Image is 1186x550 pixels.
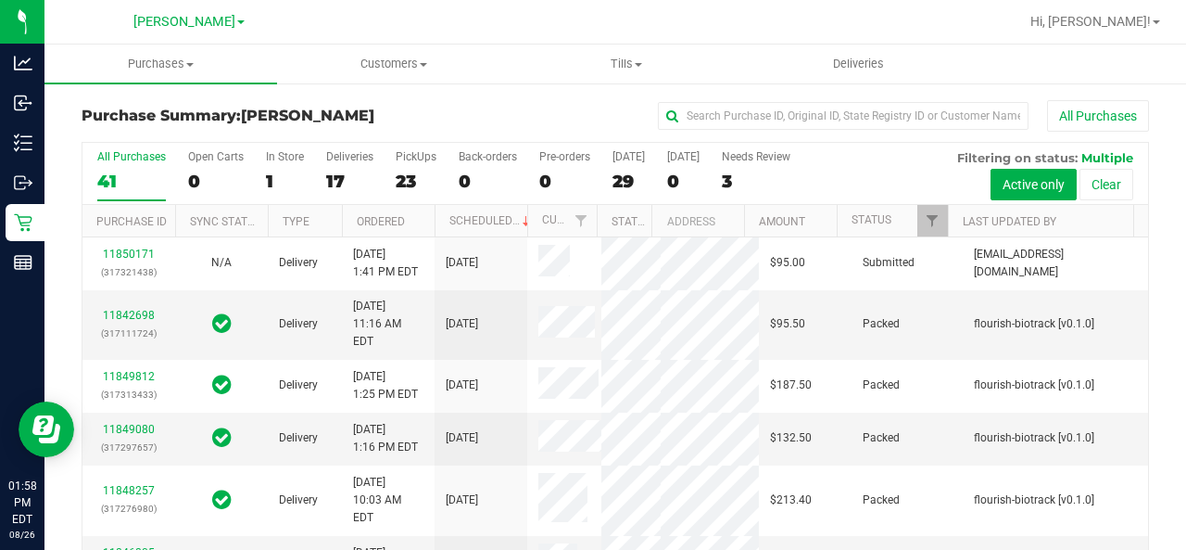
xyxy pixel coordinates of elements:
button: Clear [1079,169,1133,200]
span: Filtering on status: [957,150,1078,165]
button: N/A [211,254,232,272]
div: 41 [97,171,166,192]
span: Delivery [279,315,318,333]
p: (317321438) [94,263,164,281]
span: [DATE] [446,377,478,394]
h3: Purchase Summary: [82,108,437,124]
a: Customer [542,213,599,226]
span: [DATE] [446,429,478,447]
span: [DATE] [446,315,478,333]
span: In Sync [212,487,232,513]
a: Filter [917,205,948,237]
a: State Registry ID [612,215,709,228]
inline-svg: Analytics [14,54,32,72]
p: 01:58 PM EDT [8,478,36,528]
span: [DATE] 1:41 PM EDT [353,246,418,281]
a: 11850171 [103,248,155,261]
span: [DATE] 10:03 AM EDT [353,474,423,528]
span: $95.50 [770,315,805,333]
span: flourish-biotrack [v0.1.0] [974,492,1094,509]
div: [DATE] [667,150,700,163]
span: Not Applicable [211,256,232,269]
a: Filter [566,205,597,237]
a: Status [852,213,891,226]
div: 1 [266,171,304,192]
span: Packed [863,492,900,509]
span: [DATE] [446,254,478,272]
inline-svg: Inventory [14,134,32,152]
a: Deliveries [742,45,975,83]
span: Delivery [279,377,318,394]
span: Hi, [PERSON_NAME]! [1030,14,1151,29]
span: Tills [511,56,741,72]
span: [PERSON_NAME] [133,14,235,30]
a: Customers [277,45,510,83]
p: (317276980) [94,500,164,518]
span: Submitted [863,254,915,272]
inline-svg: Retail [14,213,32,232]
span: [DATE] 1:16 PM EDT [353,421,418,456]
div: [DATE] [612,150,645,163]
div: Open Carts [188,150,244,163]
div: 3 [722,171,790,192]
button: Active only [990,169,1077,200]
div: 0 [667,171,700,192]
span: $187.50 [770,377,812,394]
a: 11849812 [103,370,155,383]
a: Tills [510,45,742,83]
a: Ordered [357,215,405,228]
a: 11848257 [103,484,155,497]
p: (317297657) [94,439,164,456]
span: [DATE] 11:16 AM EDT [353,298,423,352]
div: 0 [459,171,517,192]
span: Deliveries [808,56,909,72]
span: $132.50 [770,429,812,447]
iframe: Resource center [19,402,74,457]
div: All Purchases [97,150,166,163]
span: Packed [863,315,900,333]
span: flourish-biotrack [v0.1.0] [974,429,1094,447]
span: [DATE] 1:25 PM EDT [353,368,418,403]
span: Packed [863,377,900,394]
span: Packed [863,429,900,447]
span: [EMAIL_ADDRESS][DOMAIN_NAME] [974,246,1137,281]
inline-svg: Outbound [14,173,32,192]
div: 0 [188,171,244,192]
div: Needs Review [722,150,790,163]
span: In Sync [212,311,232,337]
div: 23 [396,171,436,192]
span: flourish-biotrack [v0.1.0] [974,377,1094,394]
div: 29 [612,171,645,192]
span: $213.40 [770,492,812,509]
inline-svg: Inbound [14,94,32,112]
span: Purchases [44,56,277,72]
a: 11849080 [103,423,155,436]
a: 11842698 [103,309,155,322]
a: Sync Status [190,215,261,228]
a: Amount [759,215,805,228]
div: Back-orders [459,150,517,163]
span: In Sync [212,425,232,451]
span: [DATE] [446,492,478,509]
a: Purchases [44,45,277,83]
span: Delivery [279,492,318,509]
p: 08/26 [8,528,36,542]
div: Deliveries [326,150,373,163]
a: Type [283,215,309,228]
input: Search Purchase ID, Original ID, State Registry ID or Customer Name... [658,102,1028,130]
a: Scheduled [449,214,534,227]
span: $95.00 [770,254,805,272]
a: Last Updated By [963,215,1056,228]
p: (317111724) [94,325,164,342]
span: flourish-biotrack [v0.1.0] [974,315,1094,333]
th: Address [651,205,744,237]
span: [PERSON_NAME] [241,107,374,124]
span: Customers [278,56,509,72]
button: All Purchases [1047,100,1149,132]
inline-svg: Reports [14,253,32,272]
span: Multiple [1081,150,1133,165]
div: In Store [266,150,304,163]
span: Delivery [279,429,318,447]
div: 17 [326,171,373,192]
div: 0 [539,171,590,192]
